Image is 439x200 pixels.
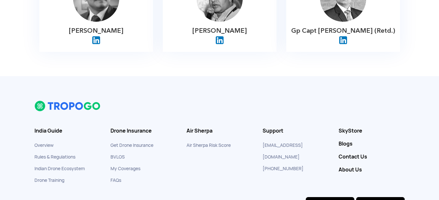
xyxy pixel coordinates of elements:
[110,154,125,160] a: BVLOS
[34,128,101,134] h3: India Guide
[167,27,272,35] p: [PERSON_NAME]
[339,128,405,134] a: SkyStore
[110,177,121,183] a: FAQs
[216,36,224,44] img: ic_linkedin.png
[291,27,395,35] p: Gp Capt [PERSON_NAME] (Retd.)
[34,142,54,148] a: Overview
[34,100,101,112] img: logo
[263,166,303,171] a: [PHONE_NUMBER]
[110,142,153,148] a: Get Drone Insurance
[44,27,148,35] p: [PERSON_NAME]
[263,142,303,160] a: [EMAIL_ADDRESS][DOMAIN_NAME]
[92,36,100,44] img: ic_linkedin.png
[263,128,329,134] h3: Support
[34,177,64,183] a: Drone Training
[339,36,347,44] img: ic_linkedin.png
[187,128,253,134] h3: Air Sherpa
[187,142,231,148] a: Air Sherpa Risk Score
[34,166,85,171] a: Indian Drone Ecosystem
[339,141,405,147] a: Blogs
[339,167,405,173] a: About Us
[110,166,140,171] a: My Coverages
[34,154,75,160] a: Rules & Regulations
[110,128,177,134] h3: Drone Insurance
[339,154,405,160] a: Contact Us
